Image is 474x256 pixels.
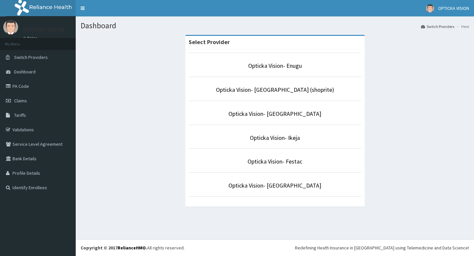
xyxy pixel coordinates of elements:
[421,24,454,29] a: Switch Providers
[76,239,474,256] footer: All rights reserved.
[216,86,334,93] a: Opticka Vision- [GEOGRAPHIC_DATA] (shoprite)
[81,21,469,30] h1: Dashboard
[248,158,302,165] a: Opticka Vision- Festac
[14,54,48,60] span: Switch Providers
[81,245,147,251] strong: Copyright © 2017 .
[228,110,321,117] a: Opticka Vision- [GEOGRAPHIC_DATA]
[3,20,18,35] img: User Image
[455,24,469,29] li: Here
[189,38,230,46] strong: Select Provider
[14,98,27,104] span: Claims
[250,134,300,141] a: Opticka Vision- Ikeja
[23,27,65,33] p: OPTICKA VISION
[228,182,321,189] a: Opticka Vision- [GEOGRAPHIC_DATA]
[14,69,36,75] span: Dashboard
[295,244,469,251] div: Redefining Heath Insurance in [GEOGRAPHIC_DATA] using Telemedicine and Data Science!
[438,5,469,11] span: OPTICKA VISION
[426,4,434,13] img: User Image
[248,62,302,69] a: Opticka Vision- Enugu
[118,245,146,251] a: RelianceHMO
[23,36,39,40] a: Online
[14,112,26,118] span: Tariffs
